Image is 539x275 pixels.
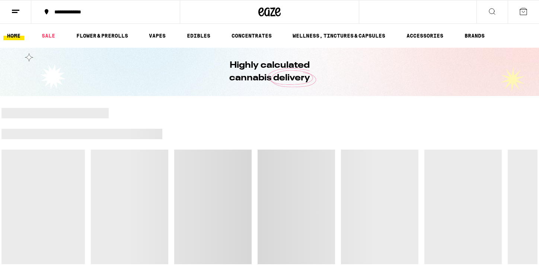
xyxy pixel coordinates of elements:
a: ACCESSORIES [403,31,447,40]
h1: Highly calculated cannabis delivery [208,59,331,84]
a: BRANDS [461,31,488,40]
a: SALE [38,31,59,40]
a: HOME [3,31,24,40]
a: FLOWER & PREROLLS [73,31,132,40]
a: WELLNESS, TINCTURES & CAPSULES [289,31,389,40]
a: VAPES [145,31,169,40]
a: CONCENTRATES [228,31,275,40]
a: EDIBLES [183,31,214,40]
